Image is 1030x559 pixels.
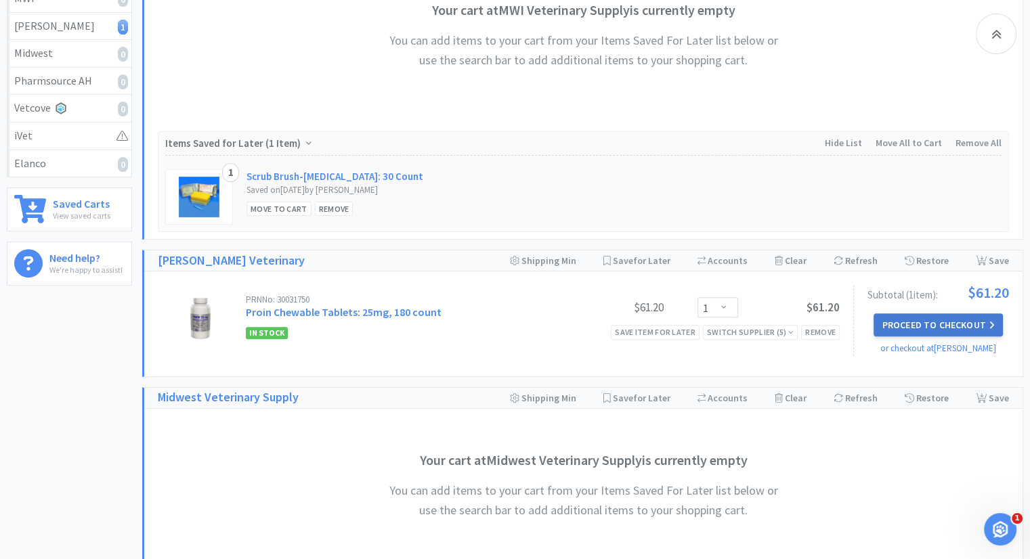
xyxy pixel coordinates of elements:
[834,388,878,408] div: Refresh
[968,285,1009,300] span: $61.20
[801,325,840,339] div: Remove
[158,388,299,407] a: Midwest Veterinary Supply
[876,137,942,149] span: Move All to Cart
[14,99,125,117] div: Vetcove
[14,45,125,62] div: Midwest
[14,18,125,35] div: [PERSON_NAME]
[53,195,110,209] h6: Saved Carts
[246,202,312,216] div: Move to Cart
[905,250,949,271] div: Restore
[246,327,288,339] span: In Stock
[775,250,807,271] div: Clear
[315,202,353,216] div: Remove
[118,47,128,62] i: 0
[118,20,128,35] i: 1
[510,388,576,408] div: Shipping Min
[381,449,787,471] h3: Your cart at Midwest Veterinary Supply is currently empty
[246,295,562,304] div: PRN No: 30031750
[118,157,128,172] i: 0
[867,285,1009,300] div: Subtotal ( 1 item ):
[165,137,304,150] span: Items Saved for Later ( )
[118,74,128,89] i: 0
[49,249,123,263] h6: Need help?
[7,122,131,150] a: iVet
[179,177,219,217] img: 348b171ee3e34ccbbbea7732cd6b5932_10318.png
[874,313,1002,336] button: Proceed to Checkout
[381,31,787,70] h4: You can add items to your cart from your Items Saved For Later list below or use the search bar t...
[14,127,125,145] div: iVet
[1012,513,1023,524] span: 1
[775,388,807,408] div: Clear
[7,95,131,122] a: Vetcove0
[158,251,305,271] a: [PERSON_NAME] Veterinary
[7,13,131,41] a: [PERSON_NAME]1
[880,342,996,354] a: or checkout at [PERSON_NAME]
[7,150,131,177] a: Elanco0
[613,392,670,404] span: Save for Later
[118,102,128,116] i: 0
[510,250,576,271] div: Shipping Min
[562,299,664,315] div: $61.20
[905,388,949,408] div: Restore
[613,254,670,267] span: Save for Later
[807,300,840,315] span: $61.20
[976,250,1009,271] div: Save
[14,155,125,173] div: Elanco
[222,163,239,182] div: 1
[177,295,224,342] img: f9925c86748e461793e83aaf914e453f_82132.jpeg
[246,183,435,198] div: Saved on [DATE] by [PERSON_NAME]
[53,209,110,222] p: View saved carts
[698,250,748,271] div: Accounts
[14,72,125,90] div: Pharmsource AH
[246,169,423,183] a: Scrub Brush-[MEDICAL_DATA]: 30 Count
[707,326,794,338] div: Switch Supplier ( 5 )
[976,388,1009,408] div: Save
[698,388,748,408] div: Accounts
[269,137,297,150] span: 1 Item
[834,250,878,271] div: Refresh
[246,305,442,319] a: Proin Chewable Tablets: 25mg, 180 count
[825,137,862,149] span: Hide List
[7,68,131,95] a: Pharmsource AH0
[984,513,1016,545] iframe: Intercom live chat
[956,137,1002,149] span: Remove All
[49,263,123,276] p: We're happy to assist!
[381,481,787,520] h4: You can add items to your cart from your Items Saved For Later list below or use the search bar t...
[7,40,131,68] a: Midwest0
[7,187,132,231] a: Saved CartsView saved carts
[611,325,700,339] div: Save item for later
